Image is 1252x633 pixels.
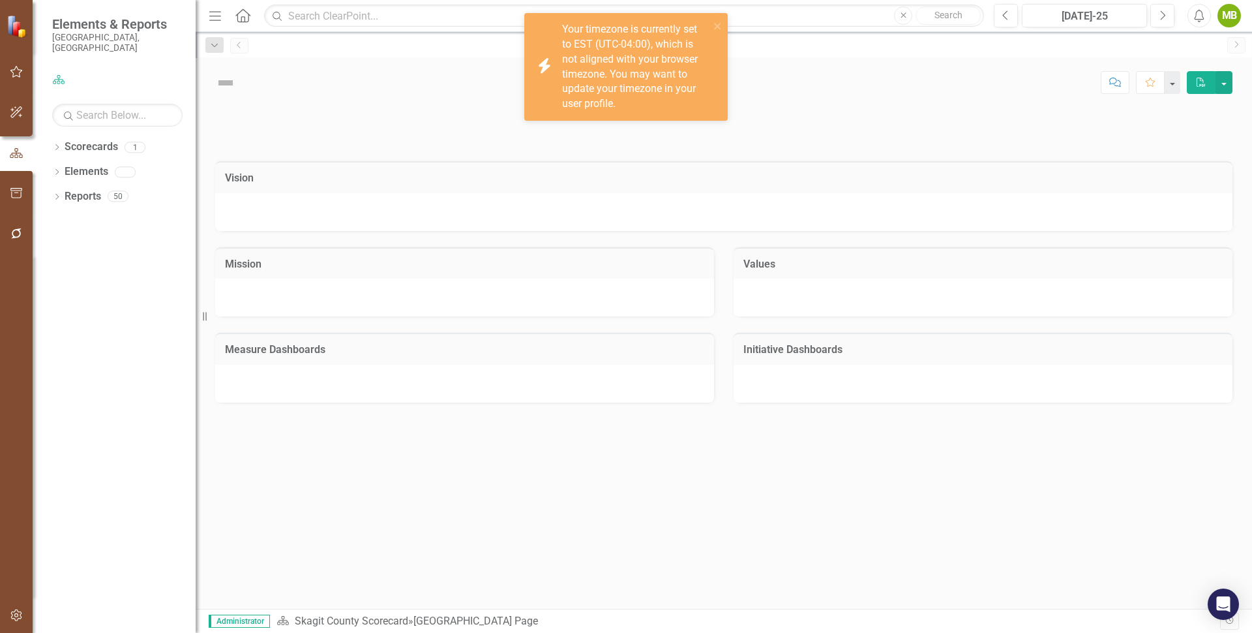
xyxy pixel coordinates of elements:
span: Search [934,10,962,20]
span: Administrator [209,615,270,628]
div: [DATE]-25 [1026,8,1142,24]
button: MB [1217,4,1241,27]
input: Search Below... [52,104,183,127]
input: Search ClearPoint... [264,5,984,27]
h3: Values [743,258,1223,270]
div: » [276,614,1220,629]
div: Your timezone is currently set to EST (UTC-04:00), which is not aligned with your browser timezon... [562,22,709,112]
div: 50 [108,191,128,202]
h3: Initiative Dashboards [743,344,1223,356]
small: [GEOGRAPHIC_DATA], [GEOGRAPHIC_DATA] [52,32,183,54]
h3: Mission [225,258,704,270]
h3: Vision [225,172,1223,184]
a: Skagit County Scorecard [295,615,408,627]
span: Elements & Reports [52,16,183,32]
div: 1 [125,142,145,153]
div: [GEOGRAPHIC_DATA] Page [413,615,538,627]
button: close [713,18,723,33]
a: Elements [65,164,108,179]
h3: Measure Dashboards [225,344,704,356]
a: Reports [65,189,101,204]
div: Open Intercom Messenger [1208,589,1239,620]
button: Search [916,7,981,25]
button: [DATE]-25 [1022,4,1147,27]
a: Scorecards [65,140,118,155]
img: Not Defined [215,72,236,93]
img: ClearPoint Strategy [7,14,29,37]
